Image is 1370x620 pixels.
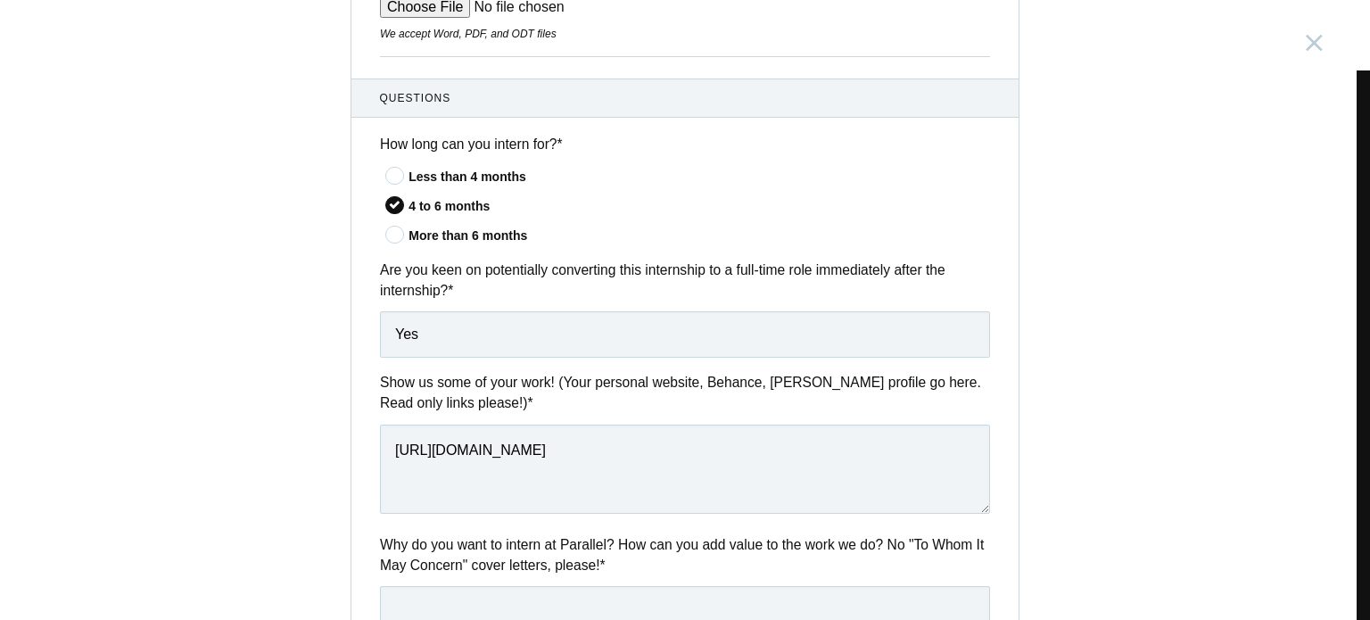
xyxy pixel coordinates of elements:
div: More than 6 months [409,227,990,245]
label: Show us some of your work! (Your personal website, Behance, [PERSON_NAME] profile go here. Read o... [380,372,990,414]
span: Questions [380,90,991,106]
label: Why do you want to intern at Parallel? How can you add value to the work we do? No "To Whom It Ma... [380,534,990,576]
div: We accept Word, PDF, and ODT files [380,26,990,42]
label: Are you keen on potentially converting this internship to a full-time role immediately after the ... [380,260,990,302]
label: How long can you intern for? [380,134,990,154]
div: 4 to 6 months [409,197,990,216]
div: Less than 4 months [409,168,990,186]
